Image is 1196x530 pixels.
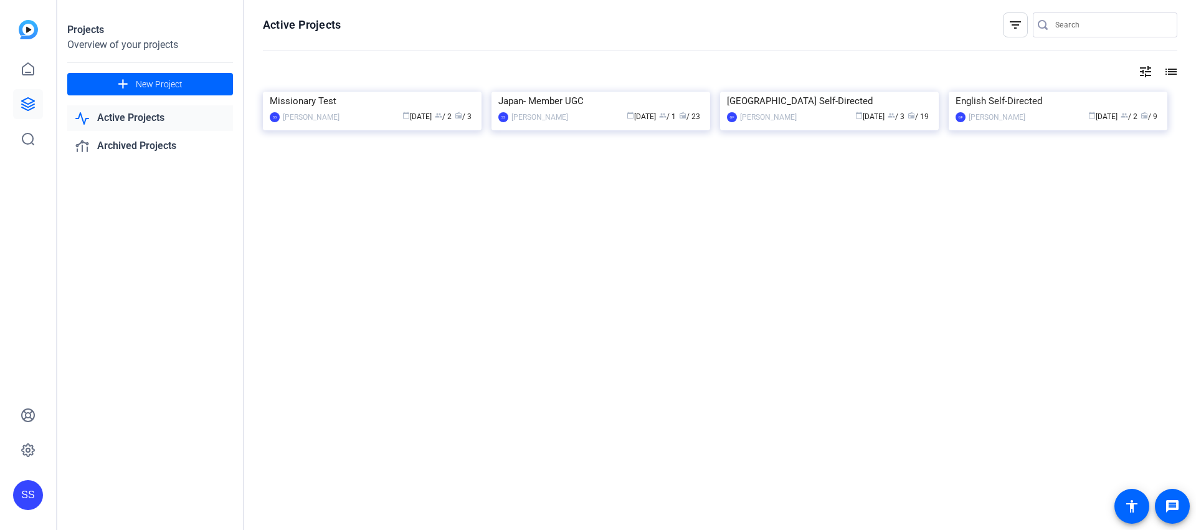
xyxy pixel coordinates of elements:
mat-icon: tune [1138,64,1153,79]
span: radio [455,112,462,119]
span: calendar_today [627,112,634,119]
mat-icon: add [115,77,131,92]
div: [PERSON_NAME] [511,111,568,123]
mat-icon: message [1165,499,1180,514]
div: Overview of your projects [67,37,233,52]
div: [PERSON_NAME] [283,111,339,123]
button: New Project [67,73,233,95]
div: SS [13,480,43,510]
div: GF [727,112,737,122]
span: group [435,112,442,119]
span: group [659,112,667,119]
div: Projects [67,22,233,37]
span: / 3 [888,112,904,121]
span: / 3 [455,112,472,121]
div: [GEOGRAPHIC_DATA] Self-Directed [727,92,932,110]
mat-icon: accessibility [1124,499,1139,514]
span: / 1 [659,112,676,121]
div: Missionary Test [270,92,475,110]
a: Active Projects [67,105,233,131]
span: [DATE] [402,112,432,121]
div: [PERSON_NAME] [740,111,797,123]
span: radio [1141,112,1148,119]
mat-icon: filter_list [1008,17,1023,32]
span: calendar_today [402,112,410,119]
img: blue-gradient.svg [19,20,38,39]
span: / 9 [1141,112,1157,121]
span: group [888,112,895,119]
span: group [1121,112,1128,119]
mat-icon: list [1162,64,1177,79]
span: / 2 [1121,112,1137,121]
span: / 23 [679,112,700,121]
div: [PERSON_NAME] [969,111,1025,123]
span: calendar_today [1088,112,1096,119]
span: [DATE] [1088,112,1118,121]
span: radio [908,112,915,119]
input: Search [1055,17,1167,32]
div: SS [498,112,508,122]
span: [DATE] [855,112,885,121]
span: radio [679,112,686,119]
div: Japan- Member UGC [498,92,703,110]
span: / 19 [908,112,929,121]
span: [DATE] [627,112,656,121]
span: calendar_today [855,112,863,119]
div: GF [956,112,966,122]
h1: Active Projects [263,17,341,32]
span: / 2 [435,112,452,121]
div: English Self-Directed [956,92,1160,110]
a: Archived Projects [67,133,233,159]
span: New Project [136,78,183,91]
div: SS [270,112,280,122]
